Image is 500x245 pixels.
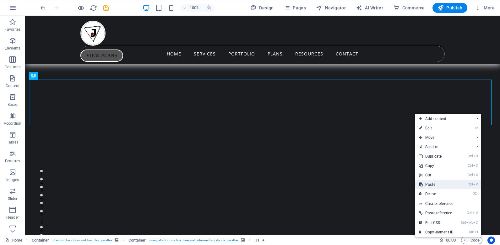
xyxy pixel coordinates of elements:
[439,237,456,244] h6: Session time
[5,46,21,51] p: Elements
[102,4,110,12] button: save
[5,237,22,244] a: Click to cancel selection. Double-click to open Pages
[473,164,478,168] i: C
[415,199,481,208] a: Create reference
[180,4,202,12] button: 100%
[466,221,473,225] i: Alt
[115,238,118,242] i: This element contains a background
[90,4,97,12] button: reload
[102,4,110,12] i: Save (Ctrl+S)
[5,159,20,164] p: Features
[472,3,497,13] button: More
[128,237,146,244] span: Click to select. Double-click to edit
[4,27,20,32] p: Favorites
[467,211,472,215] i: Ctrl
[77,4,84,12] button: Click here to leave preview mode and continue editing
[8,196,18,201] p: Slider
[476,211,478,215] i: V
[468,182,473,186] i: Ctrl
[313,3,348,13] button: Navigator
[356,5,383,11] span: AI Writer
[446,237,456,244] span: 00 00
[262,238,265,242] i: Element contains an animation
[464,237,480,244] span: Code
[8,102,18,107] p: Boxes
[241,238,245,242] i: This element contains a background
[469,230,474,234] i: Ctrl
[468,154,473,158] i: Ctrl
[472,211,475,215] i: ⇧
[475,230,478,234] i: I
[415,123,457,133] a: ⏎Edit
[432,3,467,13] button: Publish
[6,83,19,88] p: Content
[473,173,478,177] i: X
[250,5,274,11] span: Design
[39,4,47,12] button: undo
[473,192,478,196] i: ⌦
[32,237,265,244] nav: breadcrumb
[6,177,19,182] p: Images
[5,65,20,70] p: Columns
[438,5,462,11] span: Publish
[7,140,18,145] p: Tables
[248,3,276,13] div: Design (Ctrl+Alt+Y)
[254,237,259,244] span: Click to select. Double-click to edit
[473,221,478,225] i: C
[281,3,308,13] button: Pages
[415,227,457,237] a: CtrlICopy element ID
[450,238,451,242] span: :
[32,237,49,244] span: Click to select. Double-click to edit
[415,170,457,180] a: CtrlXCut
[415,161,457,170] a: CtrlCCopy
[6,215,19,220] p: Header
[4,121,21,126] p: Accordion
[461,221,466,225] i: Ctrl
[391,3,427,13] button: Commerce
[415,208,457,218] a: Ctrl⇧VPaste reference
[473,182,478,186] i: V
[461,237,482,244] button: Code
[475,5,495,11] span: More
[415,180,457,189] a: CtrlVPaste
[475,126,478,130] i: ⏎
[487,237,495,244] button: Usercentrics
[316,5,346,11] span: Navigator
[468,164,473,168] i: Ctrl
[415,114,471,123] span: Add content
[90,4,97,12] i: Reload page
[415,152,457,161] a: CtrlDDuplicate
[52,237,112,244] span: . discount-box .discount-box-flex .parallax
[415,218,457,227] a: CtrlAltCEdit CSS
[415,189,457,199] a: ⌦Delete
[248,3,276,13] button: Design
[353,3,386,13] button: AI Writer
[415,142,471,152] a: Send to
[473,154,478,158] i: D
[148,237,238,244] span: . unequal-columns-box .unequal-columns-box-shrink .parallax
[40,4,47,12] i: Undo: Change distance (Ctrl+Z)
[415,133,471,142] span: Move
[284,5,306,11] span: Pages
[206,5,211,11] i: On resize automatically adjust zoom level to fit chosen device.
[393,5,425,11] span: Commerce
[189,4,199,12] h6: 100%
[468,173,473,177] i: Ctrl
